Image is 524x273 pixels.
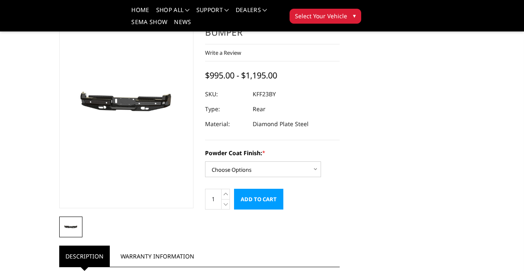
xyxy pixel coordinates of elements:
[205,87,246,102] dt: SKU:
[205,70,277,81] span: $995.00 - $1,195.00
[253,117,309,132] dd: Diamond Plate Steel
[174,19,191,31] a: News
[131,19,167,31] a: SEMA Show
[290,9,361,24] button: Select Your Vehicle
[59,1,194,208] a: 2023-2026 Ford F250-350-450 - FT Series - Rear Bumper
[234,189,283,210] input: Add to Cart
[295,12,347,20] span: Select Your Vehicle
[353,11,356,20] span: ▾
[253,102,266,117] dd: Rear
[236,7,267,19] a: Dealers
[62,223,80,232] img: 2023-2026 Ford F250-350-450 - FT Series - Rear Bumper
[205,117,246,132] dt: Material:
[131,7,149,19] a: Home
[196,7,229,19] a: Support
[156,7,190,19] a: shop all
[253,87,276,102] dd: KFF23BY
[205,49,241,56] a: Write a Review
[205,149,340,157] label: Powder Coat Finish:
[205,102,246,117] dt: Type:
[114,246,200,267] a: Warranty Information
[59,246,110,267] a: Description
